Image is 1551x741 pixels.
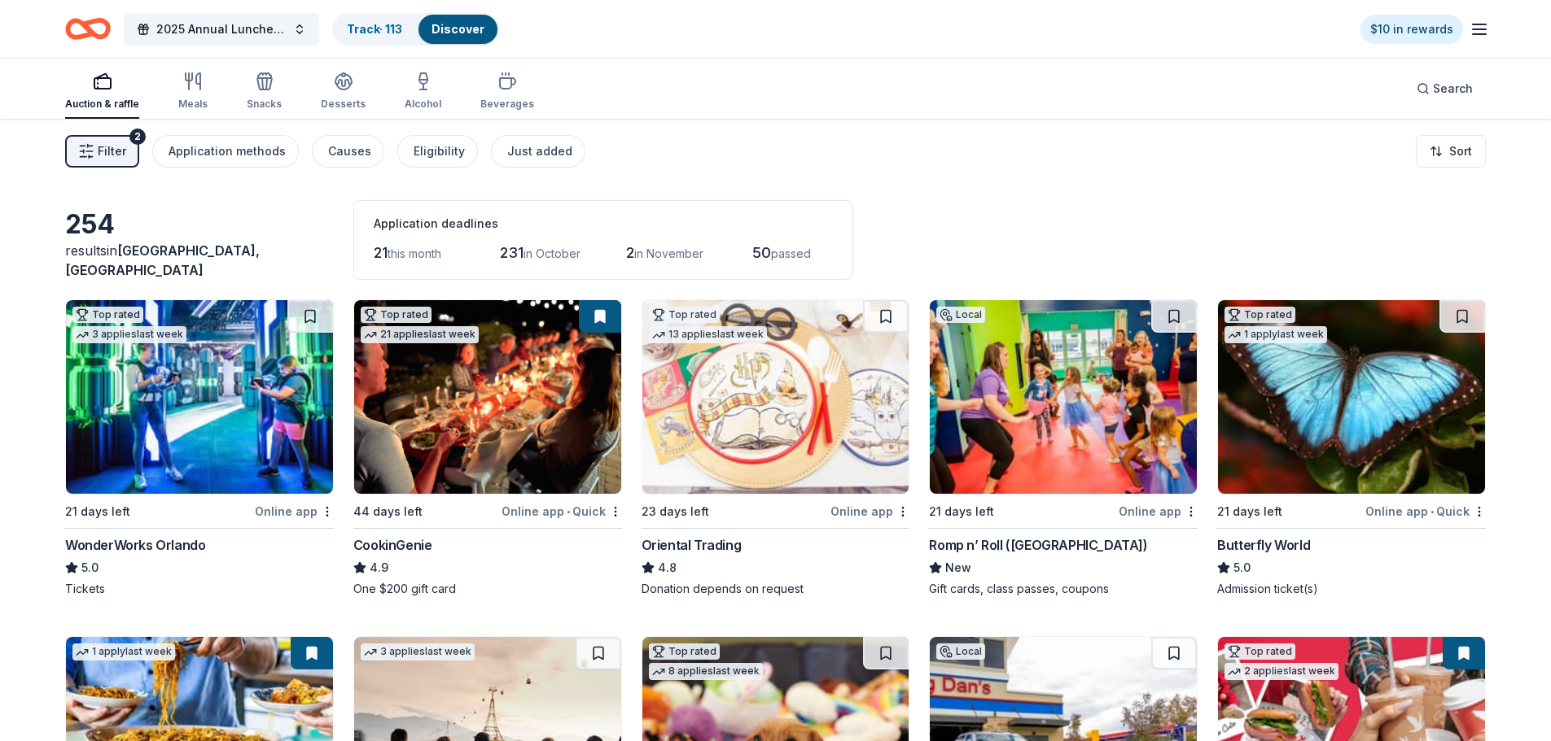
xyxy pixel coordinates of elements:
button: Alcohol [405,65,441,119]
div: results [65,241,334,280]
div: 44 days left [353,502,423,521]
button: Meals [178,65,208,119]
div: Online app [1119,501,1198,521]
div: 3 applies last week [361,643,475,660]
div: Top rated [1225,307,1295,323]
span: passed [771,246,811,260]
div: Top rated [649,643,720,660]
div: 8 applies last week [649,663,763,680]
button: Sort [1416,135,1486,168]
div: Local [936,643,985,660]
div: Snacks [247,98,282,111]
button: Desserts [321,65,366,119]
a: $10 in rewards [1360,15,1463,44]
button: 2025 Annual Luncheon [124,13,319,46]
span: • [567,505,570,518]
span: 5.0 [81,558,99,578]
div: 13 applies last week [649,326,767,343]
a: Image for Romp n’ Roll (St. Petersburg)Local21 days leftOnline appRomp n’ Roll ([GEOGRAPHIC_DATA]... [929,299,1198,597]
span: 4.9 [370,558,388,578]
div: Application deadlines [374,214,833,233]
div: Donation depends on request [642,581,910,597]
div: One $200 gift card [353,581,622,597]
div: Online app Quick [502,501,622,521]
span: 50 [752,244,771,261]
span: Search [1433,79,1473,98]
div: 2 [129,129,146,145]
div: Tickets [65,581,334,597]
div: Romp n’ Roll ([GEOGRAPHIC_DATA]) [929,535,1147,555]
span: in October [524,246,581,260]
button: Track· 113Discover [332,13,499,46]
span: 231 [500,244,524,261]
div: Local [936,307,985,323]
div: Desserts [321,98,366,111]
div: Top rated [1225,643,1295,660]
div: 254 [65,208,334,241]
img: Image for Oriental Trading [642,300,909,494]
div: WonderWorks Orlando [65,535,205,555]
div: Application methods [169,142,286,161]
button: Filter2 [65,135,139,168]
div: 1 apply last week [1225,326,1327,343]
span: 4.8 [658,558,677,578]
div: Top rated [72,307,143,323]
span: 2025 Annual Luncheon [156,20,287,39]
span: 2 [626,244,634,261]
img: Image for Romp n’ Roll (St. Petersburg) [930,300,1197,494]
button: Eligibility [397,135,478,168]
img: Image for WonderWorks Orlando [66,300,333,494]
span: Filter [98,142,126,161]
a: Image for Oriental TradingTop rated13 applieslast week23 days leftOnline appOriental Trading4.8Do... [642,299,910,597]
div: Eligibility [414,142,465,161]
div: Beverages [480,98,534,111]
span: this month [388,246,441,260]
div: Butterfly World [1217,535,1310,555]
div: 21 days left [929,502,994,521]
div: Admission ticket(s) [1217,581,1486,597]
button: Search [1404,72,1486,105]
button: Just added [491,135,585,168]
span: 5.0 [1233,558,1251,578]
div: Meals [178,98,208,111]
div: 21 applies last week [361,326,479,343]
a: Track· 113 [347,22,402,36]
span: Sort [1449,142,1472,161]
div: Online app [255,501,334,521]
span: 21 [374,244,388,261]
div: Alcohol [405,98,441,111]
div: Top rated [361,307,432,323]
div: Online app Quick [1365,501,1486,521]
div: Causes [328,142,371,161]
div: Gift cards, class passes, coupons [929,581,1198,597]
div: 21 days left [1217,502,1282,521]
button: Snacks [247,65,282,119]
button: Causes [312,135,384,168]
div: 23 days left [642,502,709,521]
span: in November [634,246,703,260]
button: Beverages [480,65,534,119]
img: Image for CookinGenie [354,300,621,494]
a: Home [65,10,111,48]
div: 1 apply last week [72,643,175,660]
div: Top rated [649,307,720,323]
div: 21 days left [65,502,130,521]
div: 3 applies last week [72,326,186,343]
a: Image for WonderWorks OrlandoTop rated3 applieslast week21 days leftOnline appWonderWorks Orlando... [65,299,334,597]
button: Auction & raffle [65,65,139,119]
div: Auction & raffle [65,98,139,111]
div: Just added [507,142,572,161]
a: Image for Butterfly WorldTop rated1 applylast week21 days leftOnline app•QuickButterfly World5.0A... [1217,299,1486,597]
div: 2 applies last week [1225,663,1339,680]
span: [GEOGRAPHIC_DATA], [GEOGRAPHIC_DATA] [65,242,260,278]
div: CookinGenie [353,535,432,555]
button: Application methods [152,135,299,168]
span: New [945,558,971,578]
div: Online app [830,501,909,521]
a: Image for CookinGenieTop rated21 applieslast week44 days leftOnline app•QuickCookinGenie4.9One $2... [353,299,622,597]
a: Discover [432,22,484,36]
span: • [1431,505,1434,518]
img: Image for Butterfly World [1218,300,1485,494]
span: in [65,242,260,278]
div: Oriental Trading [642,535,742,555]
